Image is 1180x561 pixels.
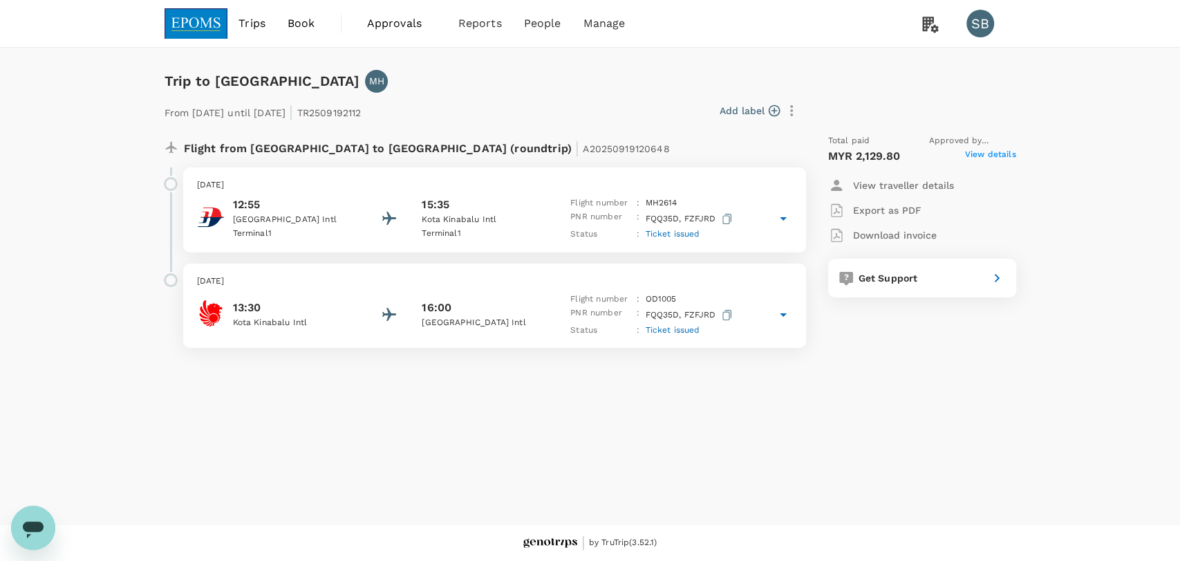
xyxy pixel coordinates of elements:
div: SB [966,10,994,37]
p: [DATE] [197,275,792,288]
p: Export as PDF [853,203,921,217]
p: 15:35 [422,196,449,213]
span: Approved by [929,134,1016,148]
p: Status [570,324,631,338]
button: View traveller details [828,173,954,198]
span: Manage [583,15,625,32]
h6: Trip to [GEOGRAPHIC_DATA] [165,70,360,92]
p: Kota Kinabalu Intl [422,213,546,227]
span: Ticket issued [645,229,700,239]
p: 16:00 [422,300,451,316]
button: Export as PDF [828,198,921,223]
p: : [637,196,639,210]
button: Download invoice [828,223,937,248]
p: [GEOGRAPHIC_DATA] Intl [422,316,546,330]
p: MH [369,74,384,88]
span: by TruTrip ( 3.52.1 ) [589,536,657,550]
p: Flight number [570,196,631,210]
p: Download invoice [853,228,937,242]
span: Get Support [859,273,918,284]
p: Terminal 1 [233,227,357,241]
span: View details [965,148,1016,165]
span: | [575,138,579,158]
p: [GEOGRAPHIC_DATA] Intl [233,213,357,227]
p: Flight number [570,293,631,306]
span: People [524,15,561,32]
p: PNR number [570,210,631,228]
p: Status [570,228,631,241]
p: [DATE] [197,178,792,192]
p: MH 2614 [645,196,677,210]
p: : [637,306,639,324]
button: Add label [720,104,780,118]
p: MYR 2,129.80 [828,148,901,165]
img: EPOMS SDN BHD [165,8,228,39]
span: Total paid [828,134,870,148]
p: Terminal 1 [422,227,546,241]
span: Trips [238,15,265,32]
span: A20250919120648 [583,143,669,154]
p: Flight from [GEOGRAPHIC_DATA] to [GEOGRAPHIC_DATA] (roundtrip) [184,134,670,159]
p: 12:55 [233,196,357,213]
img: Genotrips - EPOMS [523,538,577,549]
p: : [637,210,639,228]
p: FQQ35D, FZFJRD [645,210,734,228]
p: FQQ35D, FZFJRD [645,306,734,324]
img: Malaysia Airlines [197,203,225,231]
p: OD 1005 [645,293,676,306]
p: PNR number [570,306,631,324]
span: Ticket issued [645,325,700,335]
span: | [289,102,293,122]
span: Reports [458,15,502,32]
p: : [637,228,639,241]
span: Approvals [367,15,436,32]
iframe: Button to launch messaging window [11,506,55,550]
span: Book [288,15,315,32]
p: 13:30 [233,300,357,316]
p: : [637,293,639,306]
img: Malindo Air [197,300,225,327]
p: Kota Kinabalu Intl [233,316,357,330]
p: From [DATE] until [DATE] TR2509192112 [165,98,362,123]
p: View traveller details [853,178,954,192]
p: : [637,324,639,338]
